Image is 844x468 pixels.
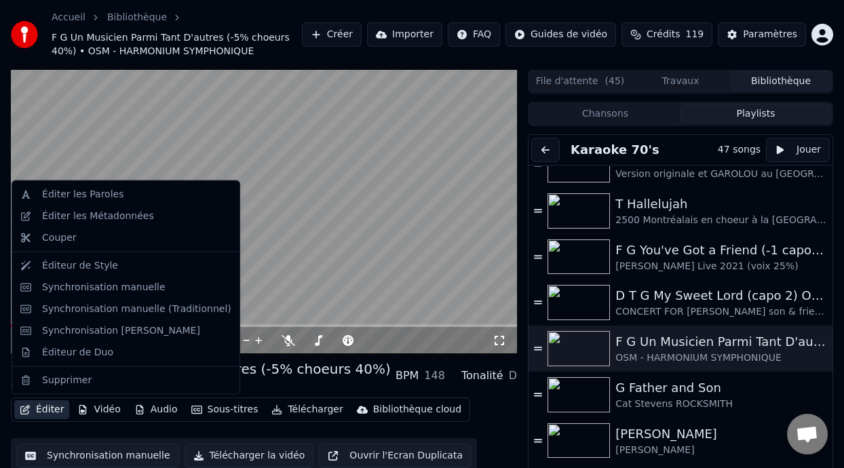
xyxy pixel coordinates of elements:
[42,210,154,223] div: Éditer les Métadonnées
[424,368,445,384] div: 148
[787,414,828,454] div: Ouvrir le chat
[11,378,391,392] div: OSM - HARMONIUM SYMPHONIQUE
[766,138,830,162] button: Jouer
[615,397,827,411] div: Cat Stevens ROCKSMITH
[615,332,827,351] div: F G Un Musicien Parmi Tant D'autres (-5% choeurs 40%)
[743,28,797,41] div: Paramètres
[367,22,442,47] button: Importer
[42,302,231,315] div: Synchronisation manuelle (Traditionnel)
[731,71,831,91] button: Bibliothèque
[615,214,827,227] div: 2500 Montréalais en choeur à la [GEOGRAPHIC_DATA]
[615,351,827,365] div: OSM - HARMONIUM SYMPHONIQUE
[718,22,806,47] button: Paramètres
[266,400,348,419] button: Télécharger
[615,241,827,260] div: F G You've Got a Friend (-1 capo 1)
[615,378,827,397] div: G Father and Son
[448,22,500,47] button: FAQ
[530,104,680,123] button: Chansons
[11,359,391,378] div: F G Un Musicien Parmi Tant D'autres (-5% choeurs 40%)
[42,188,123,201] div: Éditer les Paroles
[373,403,461,416] div: Bibliothèque cloud
[14,400,69,419] button: Éditer
[621,22,712,47] button: Crédits119
[505,22,616,47] button: Guides de vidéo
[52,11,85,24] a: Accueil
[52,31,302,58] span: F G Un Musicien Parmi Tant D'autres (-5% choeurs 40%) • OSM - HARMONIUM SYMPHONIQUE
[42,324,200,337] div: Synchronisation [PERSON_NAME]
[319,444,472,468] button: Ouvrir l'Ecran Duplicata
[11,21,38,48] img: youka
[52,11,302,58] nav: breadcrumb
[718,143,761,157] div: 47 songs
[72,400,126,419] button: Vidéo
[461,368,503,384] div: Tonalité
[685,28,704,41] span: 119
[42,281,166,294] div: Synchronisation manuelle
[509,368,517,384] div: D
[42,259,118,273] div: Éditeur de Style
[680,104,831,123] button: Playlists
[129,400,183,419] button: Audio
[615,444,827,457] div: [PERSON_NAME]
[615,286,827,305] div: D T G My Sweet Lord (capo 2) ON DANSE
[615,305,827,319] div: CONCERT FOR [PERSON_NAME] son & friends (voix 25%]
[302,22,362,47] button: Créer
[615,425,827,444] div: [PERSON_NAME]
[185,444,314,468] button: Télécharger la vidéo
[615,168,827,181] div: Version originale et GAROLOU au [GEOGRAPHIC_DATA][PERSON_NAME] 1978
[647,28,680,41] span: Crédits
[42,373,92,387] div: Supprimer
[42,231,76,245] div: Couper
[615,260,827,273] div: [PERSON_NAME] Live 2021 (voix 25%)
[396,368,419,384] div: BPM
[186,400,264,419] button: Sous-titres
[630,71,731,91] button: Travaux
[530,71,630,91] button: File d'attente
[107,11,167,24] a: Bibliothèque
[16,444,179,468] button: Synchronisation manuelle
[565,140,665,159] button: Karaoke 70's
[42,345,113,359] div: Éditeur de Duo
[615,195,827,214] div: T Hallelujah
[605,75,625,88] span: ( 45 )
